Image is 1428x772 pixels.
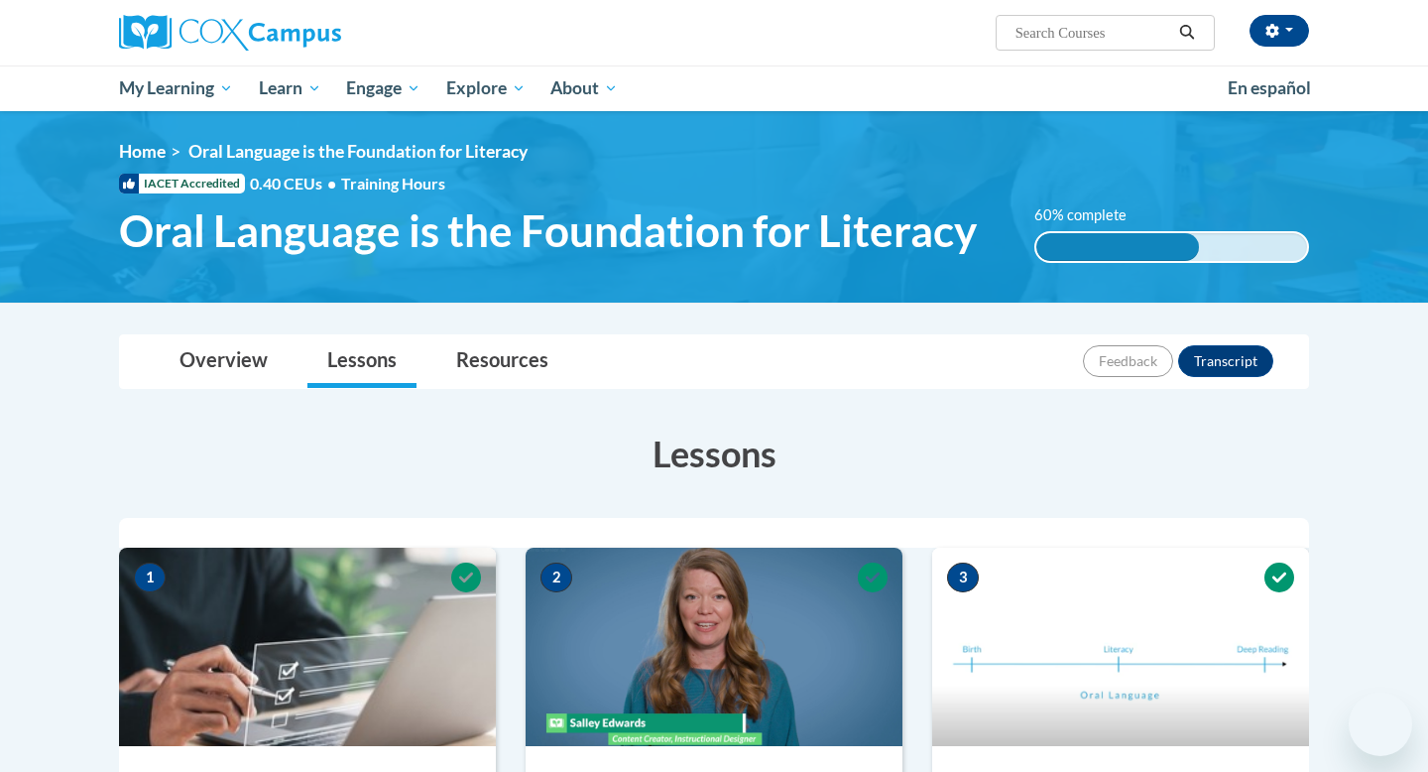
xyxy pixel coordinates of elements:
a: Learn [246,65,334,111]
span: Learn [259,76,321,100]
span: Oral Language is the Foundation for Literacy [119,204,977,257]
a: Resources [436,335,568,388]
span: IACET Accredited [119,174,245,193]
img: Course Image [119,548,496,746]
span: About [550,76,618,100]
h3: Lessons [119,429,1309,478]
span: My Learning [119,76,233,100]
a: My Learning [106,65,246,111]
div: Main menu [89,65,1339,111]
a: Lessons [307,335,416,388]
img: Cox Campus [119,15,341,51]
img: Course Image [932,548,1309,746]
span: En español [1228,77,1311,98]
span: Oral Language is the Foundation for Literacy [188,141,528,162]
span: 3 [947,563,979,592]
a: Explore [433,65,538,111]
img: Course Image [526,548,902,746]
button: Feedback [1083,345,1173,377]
span: Engage [346,76,420,100]
span: Explore [446,76,526,100]
span: 1 [134,563,166,592]
label: 60% complete [1034,204,1148,226]
a: Engage [333,65,433,111]
span: 2 [540,563,572,592]
button: Search [1172,21,1202,45]
span: 0.40 CEUs [250,173,341,194]
input: Search Courses [1013,21,1172,45]
iframe: Button to launch messaging window [1349,693,1412,756]
a: Overview [160,335,288,388]
button: Account Settings [1249,15,1309,47]
span: Training Hours [341,174,445,193]
a: Home [119,141,166,162]
a: About [538,65,632,111]
button: Transcript [1178,345,1273,377]
div: 60% complete [1036,233,1199,261]
a: Cox Campus [119,15,496,51]
a: En español [1215,67,1324,109]
span: • [327,174,336,193]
